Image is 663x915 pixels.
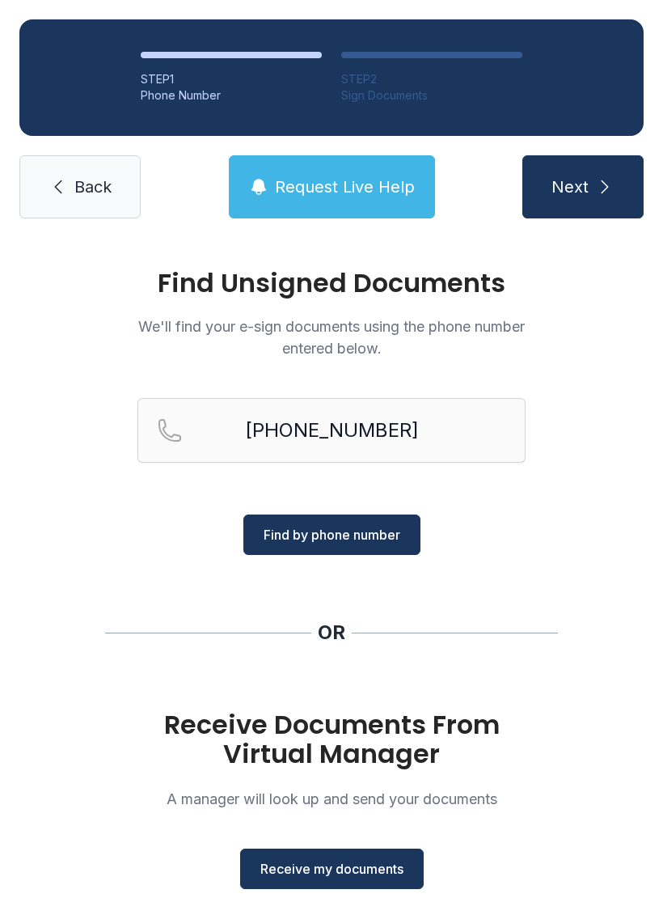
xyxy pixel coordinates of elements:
[137,788,526,810] p: A manager will look up and send your documents
[341,87,522,104] div: Sign Documents
[275,176,415,198] span: Request Live Help
[74,176,112,198] span: Back
[137,316,526,359] p: We'll find your e-sign documents using the phone number entered below.
[141,87,322,104] div: Phone Number
[551,176,589,198] span: Next
[141,71,322,87] div: STEP 1
[341,71,522,87] div: STEP 2
[318,620,345,646] div: OR
[137,710,526,769] h1: Receive Documents From Virtual Manager
[137,398,526,463] input: Reservation phone number
[137,270,526,296] h1: Find Unsigned Documents
[264,525,400,544] span: Find by phone number
[260,859,403,879] span: Receive my documents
